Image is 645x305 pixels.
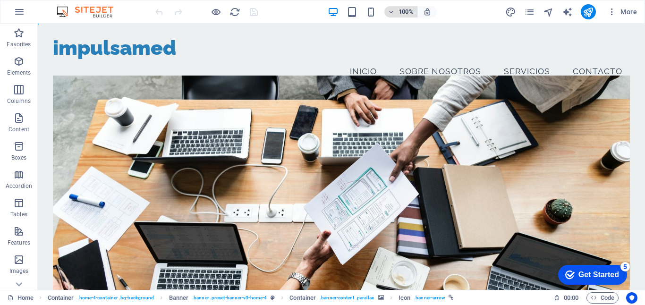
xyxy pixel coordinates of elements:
button: 100% [384,6,418,17]
span: Click to select. Double-click to edit [399,292,410,304]
span: More [607,7,637,17]
button: Code [586,292,619,304]
div: 5 [70,2,79,11]
i: This element is linked [449,295,454,300]
i: On resize automatically adjust zoom level to fit chosen device. [423,8,432,16]
img: Editor Logo [54,6,125,17]
p: Images [9,267,29,275]
h6: Session time [554,292,579,304]
button: publish [581,4,596,19]
i: Navigator [543,7,554,17]
span: . banner-arrow [414,292,445,304]
span: Code [591,292,614,304]
h6: 100% [399,6,414,17]
button: More [603,4,641,19]
i: Reload page [229,7,240,17]
p: Features [8,239,30,246]
i: This element contains a background [378,295,384,300]
div: Get Started 5 items remaining, 0% complete [8,5,76,25]
i: This element is a customizable preset [271,295,275,300]
i: Design (Ctrl+Alt+Y) [505,7,516,17]
button: design [505,6,517,17]
p: Columns [7,97,31,105]
p: Boxes [11,154,27,161]
span: Click to select. Double-click to edit [48,292,74,304]
i: Pages (Ctrl+Alt+S) [524,7,535,17]
i: AI Writer [562,7,573,17]
nav: breadcrumb [48,292,454,304]
button: Usercentrics [626,292,637,304]
a: Click to cancel selection. Double-click to open Pages [8,292,34,304]
button: Click here to leave preview mode and continue editing [210,6,221,17]
i: Publish [583,7,594,17]
button: text_generator [562,6,573,17]
div: Get Started [28,10,68,19]
span: . banner .preset-banner-v3-home-4 [192,292,267,304]
span: . banner-content .parallax [320,292,374,304]
p: Favorites [7,41,31,48]
p: Accordion [6,182,32,190]
span: 00 00 [564,292,578,304]
span: : [570,294,572,301]
p: Elements [7,69,31,76]
span: Click to select. Double-click to edit [289,292,316,304]
button: navigator [543,6,554,17]
p: Tables [10,211,27,218]
button: reload [229,6,240,17]
button: pages [524,6,535,17]
p: Content [8,126,29,133]
span: . home-4-container .bg-background [77,292,154,304]
span: Click to select. Double-click to edit [169,292,189,304]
